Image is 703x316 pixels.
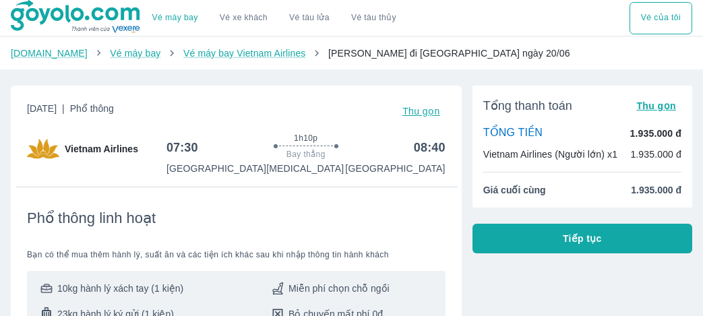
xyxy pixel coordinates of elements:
span: Bay thẳng [286,149,326,160]
p: Vietnam Airlines (Người lớn) x1 [483,148,617,161]
a: Vé tàu lửa [278,2,340,34]
p: TỔNG TIỀN [483,126,543,141]
a: Vé xe khách [220,13,268,23]
button: Tiếp tục [472,224,692,253]
button: Vé tàu thủy [340,2,407,34]
p: [GEOGRAPHIC_DATA] [345,162,445,175]
span: Phổ thông linh hoạt [27,209,156,228]
p: 1.935.000 đ [630,127,681,140]
a: [DOMAIN_NAME] [11,48,88,59]
span: [DATE] [27,102,114,121]
span: Tổng thanh toán [483,98,572,114]
span: Giá cuối cùng [483,183,546,197]
span: Bạn có thể mua thêm hành lý, suất ăn và các tiện ích khác sau khi nhập thông tin hành khách [27,249,446,260]
a: Vé máy bay [152,13,198,23]
span: Vietnam Airlines [65,142,138,156]
div: choose transportation mode [142,2,407,34]
div: choose transportation mode [630,2,692,34]
button: Thu gọn [397,102,446,121]
a: Vé máy bay [110,48,160,59]
a: Vé máy bay Vietnam Airlines [183,48,306,59]
span: | [62,103,65,114]
button: Vé của tôi [630,2,692,34]
h6: 07:30 [166,139,198,156]
span: [PERSON_NAME] đi [GEOGRAPHIC_DATA] ngày 20/06 [328,48,570,59]
span: 10kg hành lý xách tay (1 kiện) [57,282,183,295]
button: Thu gọn [631,96,681,115]
span: Miễn phí chọn chỗ ngồi [288,282,390,295]
span: Thu gọn [636,100,676,111]
span: 1.935.000 đ [631,183,681,197]
span: Phổ thông [70,103,114,114]
span: Thu gọn [402,106,440,117]
span: 1h10p [294,133,317,144]
span: Tiếp tục [563,232,602,245]
nav: breadcrumb [11,46,692,60]
p: [GEOGRAPHIC_DATA] [MEDICAL_DATA] [166,162,344,175]
p: 1.935.000 đ [630,148,681,161]
h6: 08:40 [414,139,446,156]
